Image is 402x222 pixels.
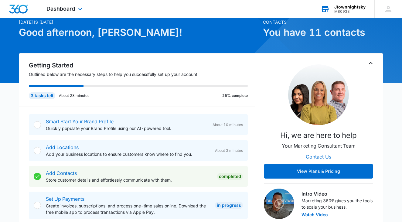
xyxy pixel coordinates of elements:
[19,25,259,40] h1: Good afternoon, [PERSON_NAME]!
[46,5,75,12] span: Dashboard
[59,93,89,98] p: About 28 minutes
[367,60,374,67] button: Toggle Collapse
[19,19,259,25] p: [DATE] is [DATE]
[46,170,77,176] a: Add Contacts
[300,149,337,164] button: Contact Us
[222,93,248,98] p: 25% complete
[301,190,373,197] h3: Intro Video
[46,151,210,157] p: Add your business locations to ensure customers know where to find you.
[213,122,243,128] span: About 10 minutes
[29,71,255,77] p: Outlined below are the necessary steps to help you successfully set up your account.
[301,213,328,217] button: Watch Video
[282,142,356,149] p: Your Marketing Consultant Team
[46,177,212,183] p: Store customer details and effortlessly communicate with them.
[29,61,255,70] h2: Getting Started
[263,19,383,25] p: Contacts
[280,130,357,141] p: Hi, we are here to help
[46,118,114,125] a: Smart Start Your Brand Profile
[215,148,243,153] span: About 3 minutes
[46,196,84,202] a: Set Up Payments
[46,125,208,131] p: Quickly populate your Brand Profile using our AI-powered tool.
[263,25,383,40] h1: You have 11 contacts
[29,92,55,99] div: 3 tasks left
[334,5,366,9] div: account name
[334,9,366,14] div: account id
[264,164,373,179] button: View Plans & Pricing
[215,202,243,209] div: In Progress
[46,203,210,215] p: Create invoices, subscriptions, and process one-time sales online. Download the free mobile app t...
[301,197,373,210] p: Marketing 360® gives you the tools to scale your business.
[217,173,243,180] div: Completed
[264,189,294,219] img: Intro Video
[46,144,79,150] a: Add Locations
